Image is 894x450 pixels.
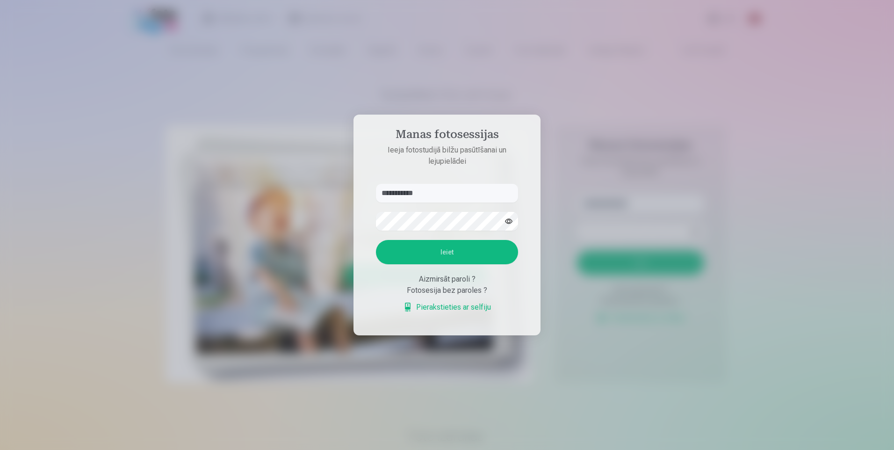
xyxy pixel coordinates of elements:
[403,302,491,313] a: Pierakstieties ar selfiju
[367,128,527,145] h4: Manas fotosessijas
[376,285,518,296] div: Fotosesija bez paroles ?
[376,240,518,264] button: Ieiet
[376,274,518,285] div: Aizmirsāt paroli ?
[367,145,527,167] p: Ieeja fotostudijā bilžu pasūtīšanai un lejupielādei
